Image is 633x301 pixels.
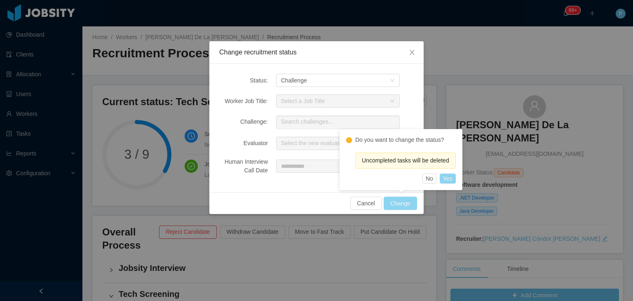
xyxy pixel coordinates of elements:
[219,158,268,175] div: Human Interview Call Date
[390,99,395,104] i: icon: down
[350,197,382,210] button: Cancel
[384,197,417,210] button: Change
[346,137,352,143] i: icon: exclamation-circle
[281,74,307,87] div: Challenge
[219,97,268,106] div: Worker Job Title:
[409,49,415,56] i: icon: close
[390,78,395,84] i: icon: down
[219,118,268,126] div: Challenge:
[440,174,456,183] button: Yes
[422,174,436,183] button: No
[219,48,414,57] div: Change recruitment status
[401,41,424,64] button: Close
[362,157,449,164] span: Uncompleted tasks will be deleted
[219,76,268,85] div: Status:
[219,139,268,148] div: Evaluator
[355,136,444,143] text: Do you want to change the status?
[281,97,386,105] div: Select a Job Title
